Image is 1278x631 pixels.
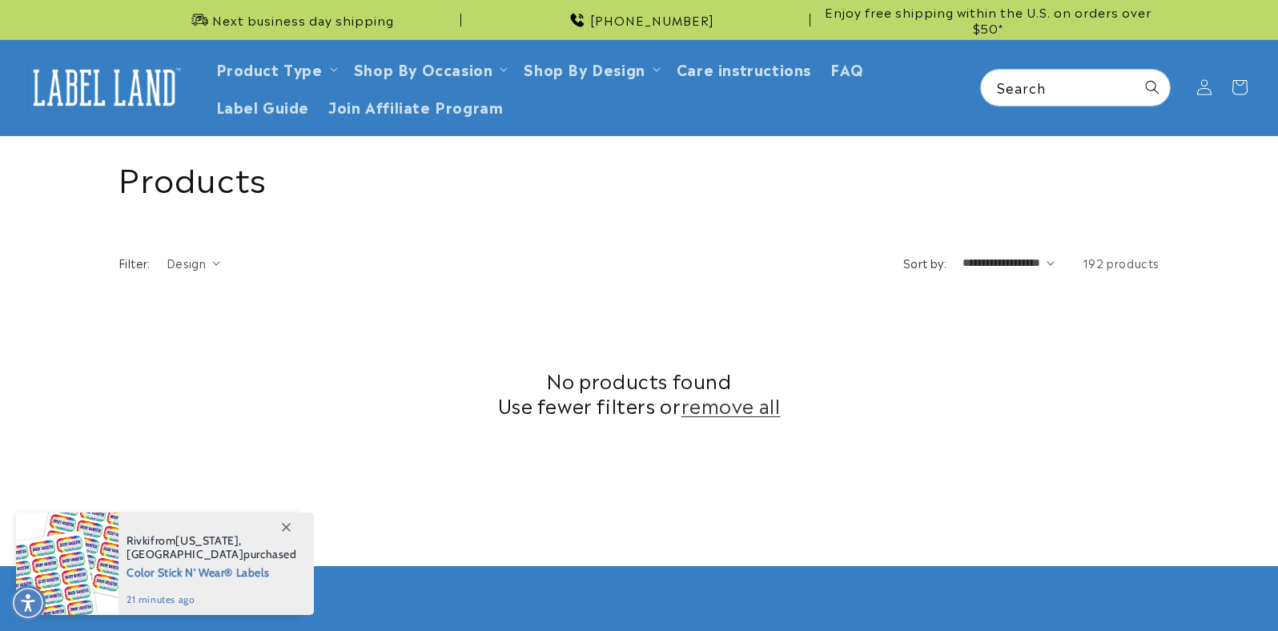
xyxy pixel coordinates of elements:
[212,12,394,28] span: Next business day shipping
[24,62,184,112] img: Label Land
[821,50,874,87] a: FAQ
[10,585,46,621] div: Accessibility Menu
[319,87,512,125] a: Join Affiliate Program
[1135,70,1170,105] button: Search
[903,255,946,271] label: Sort by:
[830,59,864,78] span: FAQ
[127,593,297,607] span: 21 minutes ago
[167,255,206,271] span: Design
[119,255,151,271] h2: Filter:
[1118,562,1262,615] iframe: Gorgias live chat messenger
[119,368,1159,417] h2: No products found Use fewer filters or
[677,59,811,78] span: Care instructions
[127,534,297,561] span: from , purchased
[328,97,503,115] span: Join Affiliate Program
[127,561,297,581] span: Color Stick N' Wear® Labels
[18,57,191,119] a: Label Land
[524,58,645,79] a: Shop By Design
[167,255,220,271] summary: Design (0 selected)
[354,59,493,78] span: Shop By Occasion
[175,533,239,548] span: [US_STATE]
[119,156,1159,198] h1: Products
[681,392,781,417] a: remove all
[590,12,714,28] span: [PHONE_NUMBER]
[216,97,310,115] span: Label Guide
[344,50,515,87] summary: Shop By Occasion
[207,87,319,125] a: Label Guide
[216,58,323,79] a: Product Type
[127,547,243,561] span: [GEOGRAPHIC_DATA]
[1083,255,1159,271] span: 192 products
[817,4,1159,35] span: Enjoy free shipping within the U.S. on orders over $50*
[127,533,151,548] span: Rivki
[667,50,821,87] a: Care instructions
[207,50,344,87] summary: Product Type
[514,50,666,87] summary: Shop By Design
